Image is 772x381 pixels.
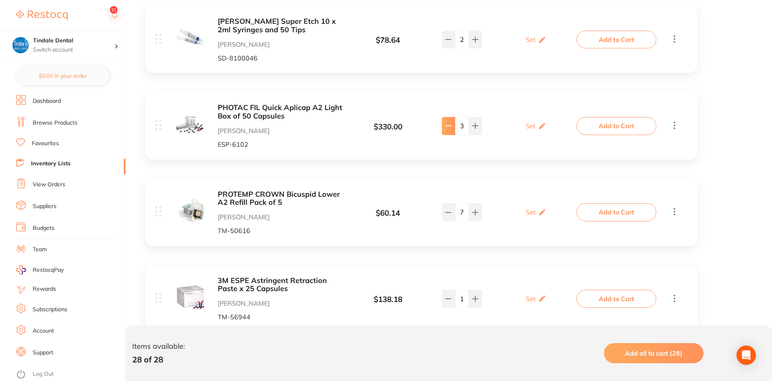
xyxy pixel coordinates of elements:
[345,209,430,218] div: $ 60.14
[33,224,54,232] a: Budgets
[345,123,430,131] div: $ 330.00
[16,6,68,25] a: Restocq Logo
[737,346,756,365] div: Open Intercom Messenger
[33,370,54,378] a: Log Out
[33,306,67,314] a: Subscriptions
[345,36,430,45] div: $ 78.64
[132,342,185,351] p: Items available:
[218,190,345,207] button: PROTEMP CROWN Bicuspid Lower A2 Refill Pack of 5
[16,265,26,275] img: RestocqPay
[176,24,205,52] img: NDYuanBn
[145,179,697,246] div: PROTEMP CROWN Bicuspid Lower A2 Refill Pack of 5 [PERSON_NAME] TM-50616 $60.14 Set Add to Cart
[16,10,68,20] img: Restocq Logo
[218,17,345,34] button: [PERSON_NAME] Super Etch 10 x 2ml Syringes and 50 Tips
[33,285,56,293] a: Rewards
[12,37,29,53] img: Tindale Dental
[145,92,697,159] div: PHOTAC FIL Quick Aplicap A2 Light Box of 50 Capsules [PERSON_NAME] ESP-6102 $330.00 Set Add to Cart
[576,117,656,135] button: Add to Cart
[218,277,345,293] button: 3M ESPE Astringent Retraction Paste x 25 Capsules
[16,66,109,85] button: $0.00 in your order
[33,181,65,189] a: View Orders
[218,104,345,120] button: PHOTAC FIL Quick Aplicap A2 Light Box of 50 Capsules
[526,122,536,129] p: Set
[345,295,430,304] div: $ 138.18
[576,31,656,48] button: Add to Cart
[218,54,345,62] p: SD-8100046
[32,139,59,148] a: Favourites
[33,202,56,210] a: Suppliers
[145,265,697,332] div: 3M ESPE Astringent Retraction Paste x 25 Capsules [PERSON_NAME] TM-56944 $138.18 Set Add to Cart
[33,349,53,357] a: Support
[218,227,345,234] p: TM-50616
[218,127,345,134] p: [PERSON_NAME]
[218,313,345,321] p: TM-56944
[218,300,345,307] p: [PERSON_NAME]
[33,97,61,105] a: Dashboard
[218,141,345,148] p: ESP-6102
[145,6,697,73] div: [PERSON_NAME] Super Etch 10 x 2ml Syringes and 50 Tips [PERSON_NAME] SD-8100046 $78.64 Set Add to...
[526,208,536,216] p: Set
[526,36,536,43] p: Set
[625,349,683,357] span: Add all to cart (28)
[33,119,77,127] a: Browse Products
[33,246,47,254] a: Team
[16,368,123,381] button: Log Out
[604,343,703,363] button: Add all to cart (28)
[33,46,114,54] p: Switch account
[176,110,205,139] img: MTAyLmpwZw
[16,265,64,275] a: RestocqPay
[526,295,536,302] p: Set
[31,160,71,168] a: Inventory Lists
[576,203,656,221] button: Add to Cart
[576,290,656,308] button: Add to Cart
[132,355,185,364] p: 28 of 28
[218,41,345,48] p: [PERSON_NAME]
[176,197,205,225] img: LmpwZw
[33,266,64,274] span: RestocqPay
[33,37,114,45] h4: Tindale Dental
[33,327,54,335] a: Account
[176,283,205,312] img: OTQ0LmpwZw
[218,213,345,221] p: [PERSON_NAME]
